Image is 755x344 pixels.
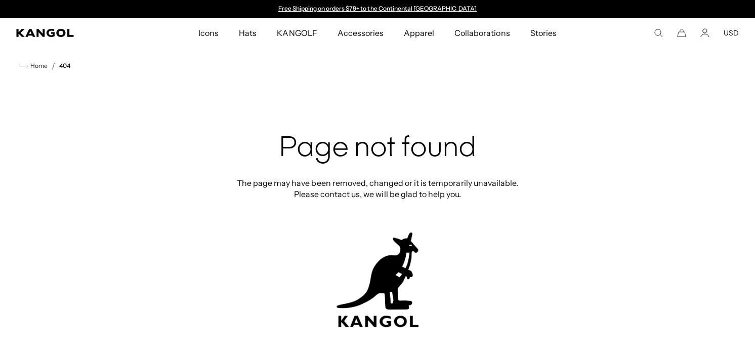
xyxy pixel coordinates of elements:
[19,61,48,70] a: Home
[338,18,384,48] span: Accessories
[273,5,482,13] div: Announcement
[267,18,327,48] a: KANGOLF
[724,28,739,37] button: USD
[520,18,567,48] a: Stories
[239,18,257,48] span: Hats
[273,5,482,13] div: 1 of 2
[278,5,477,12] a: Free Shipping on orders $79+ to the Continental [GEOGRAPHIC_DATA]
[48,60,55,72] li: /
[677,28,686,37] button: Cart
[277,18,317,48] span: KANGOLF
[454,18,510,48] span: Collaborations
[327,18,394,48] a: Accessories
[700,28,709,37] a: Account
[444,18,520,48] a: Collaborations
[234,133,521,165] h2: Page not found
[59,62,70,69] a: 404
[273,5,482,13] slideshow-component: Announcement bar
[188,18,229,48] a: Icons
[530,18,557,48] span: Stories
[234,177,521,200] p: The page may have been removed, changed or it is temporarily unavailable. Please contact us, we w...
[334,232,421,328] img: kangol-404-logo.jpg
[229,18,267,48] a: Hats
[654,28,663,37] summary: Search here
[198,18,219,48] span: Icons
[394,18,444,48] a: Apparel
[404,18,434,48] span: Apparel
[28,62,48,69] span: Home
[16,29,131,37] a: Kangol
